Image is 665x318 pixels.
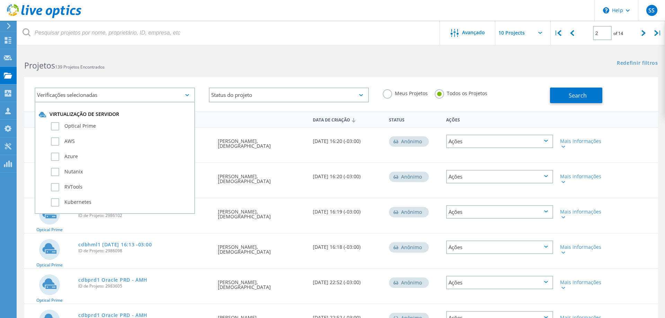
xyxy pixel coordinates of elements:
[446,170,553,183] div: Ações
[560,209,604,219] div: Mais informações
[51,183,191,191] label: RVTools
[78,213,211,218] span: ID de Projeto: 2986102
[617,61,658,66] a: Redefinir filtros
[560,174,604,184] div: Mais informações
[550,88,602,103] button: Search
[51,137,191,146] label: AWS
[569,92,587,99] span: Search
[603,7,609,13] svg: \n
[7,15,81,19] a: Live Optics Dashboard
[443,113,557,126] div: Ações
[78,313,148,318] a: cdbprd1 Oracle PRD - AMH
[51,168,191,176] label: Nutanix
[309,113,385,126] div: Data de Criação
[613,30,623,36] span: of 14
[560,280,604,290] div: Mais informações
[446,240,553,254] div: Ações
[78,278,148,282] a: cdbprd1 Oracle PRD - AMH
[383,89,428,96] label: Meus Projetos
[39,111,191,118] div: Virtualização de servidor
[446,205,553,219] div: Ações
[51,122,191,130] label: Optical Prime
[648,8,655,13] span: SS
[389,278,429,288] div: Anônimo
[24,60,55,71] b: Projetos
[309,198,385,221] div: [DATE] 16:19 (-03:00)
[51,198,191,207] label: Kubernetes
[435,89,487,96] label: Todos os Projetos
[214,163,310,191] div: [PERSON_NAME], [DEMOGRAPHIC_DATA]
[389,172,429,182] div: Anônimo
[78,249,211,253] span: ID de Projeto: 2986098
[214,234,310,261] div: [PERSON_NAME], [DEMOGRAPHIC_DATA]
[36,228,63,232] span: Optical Prime
[36,298,63,302] span: Optical Prime
[309,128,385,151] div: [DATE] 16:20 (-03:00)
[51,153,191,161] label: Azure
[389,242,429,253] div: Anônimo
[446,276,553,289] div: Ações
[78,242,152,247] a: cdbhml1 [DATE] 16:13 -03:00
[36,263,63,267] span: Optical Prime
[214,269,310,297] div: [PERSON_NAME], [DEMOGRAPHIC_DATA]
[551,21,565,45] div: |
[209,88,369,102] div: Status do projeto
[309,234,385,256] div: [DATE] 16:18 (-03:00)
[309,269,385,292] div: [DATE] 22:52 (-03:00)
[446,135,553,148] div: Ações
[560,139,604,148] div: Mais informações
[214,128,310,155] div: [PERSON_NAME], [DEMOGRAPHIC_DATA]
[389,136,429,147] div: Anônimo
[309,163,385,186] div: [DATE] 16:20 (-03:00)
[78,284,211,288] span: ID de Projeto: 2983605
[385,113,443,126] div: Status
[560,245,604,254] div: Mais informações
[35,88,195,102] div: Verificações selecionadas
[651,21,665,45] div: |
[17,21,440,45] input: Pesquisar projetos por nome, proprietário, ID, empresa, etc
[214,198,310,226] div: [PERSON_NAME], [DEMOGRAPHIC_DATA]
[462,30,485,35] span: Avançado
[55,64,105,70] span: 139 Projetos Encontrados
[389,207,429,217] div: Anônimo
